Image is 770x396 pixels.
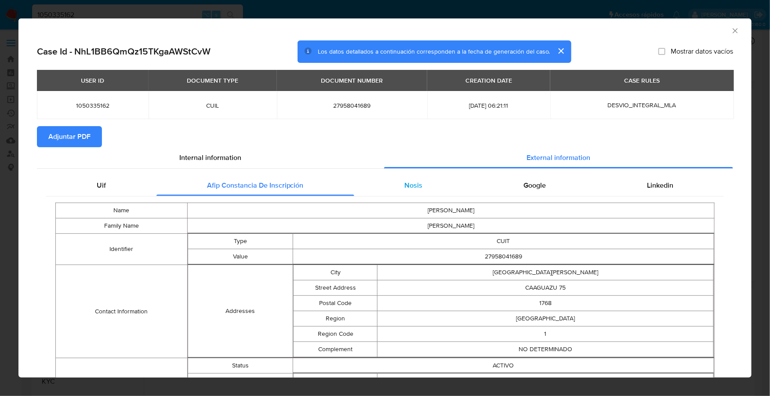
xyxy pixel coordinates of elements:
span: Los datos detallados a continuación corresponden a la fecha de generación del caso. [318,47,550,56]
td: Value [188,249,293,264]
td: [GEOGRAPHIC_DATA][PERSON_NAME] [378,265,714,280]
td: Type [294,373,378,389]
td: [PERSON_NAME] [187,203,714,218]
span: Uif [97,180,106,190]
span: DESVIO_INTEGRAL_MLA [608,101,676,109]
button: Adjuntar PDF [37,126,102,147]
span: CUIL [159,102,267,109]
h2: Case Id - NhL1BB6QmQz15TKgaAWStCvW [37,46,211,57]
td: Postal Code [294,295,378,311]
div: Detailed external info [46,175,724,196]
td: Region [294,311,378,326]
div: DOCUMENT TYPE [182,73,243,88]
td: Complement [294,342,378,357]
td: Name [56,203,188,218]
span: 1050335162 [47,102,138,109]
span: Mostrar datos vacíos [671,47,733,56]
td: Type [188,233,293,249]
td: CUIT [293,233,714,249]
span: Adjuntar PDF [48,127,91,146]
span: [DATE] 06:21:11 [438,102,540,109]
td: Status [188,358,293,373]
td: [PERSON_NAME] [187,218,714,233]
td: 27958041689 [293,249,714,264]
td: Addresses [188,265,293,357]
td: [GEOGRAPHIC_DATA] [378,311,714,326]
button: cerrar [550,40,571,62]
div: CASE RULES [619,73,665,88]
input: Mostrar datos vacíos [658,48,665,55]
span: Google [523,180,546,190]
span: Nosis [404,180,422,190]
td: NO DETERMINADO [378,342,714,357]
td: Contact Information [56,265,188,358]
span: Internal information [180,153,242,163]
td: Region Code [294,326,378,342]
td: 1768 [378,295,714,311]
td: Identifier [56,233,188,265]
td: 1 [378,326,714,342]
div: closure-recommendation-modal [18,18,752,378]
td: Street Address [294,280,378,295]
div: DOCUMENT NUMBER [316,73,389,88]
span: 27958041689 [287,102,417,109]
td: 477220 [378,373,714,389]
span: Afip Constancia De Inscripción [207,180,304,190]
td: City [294,265,378,280]
button: Cerrar ventana [731,26,739,34]
div: Detailed info [37,147,733,168]
td: CAAGUAZU 75 [378,280,714,295]
div: CREATION DATE [460,73,517,88]
td: Family Name [56,218,188,233]
td: ACTIVO [293,358,714,373]
span: External information [527,153,591,163]
div: USER ID [76,73,109,88]
span: Linkedin [647,180,673,190]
